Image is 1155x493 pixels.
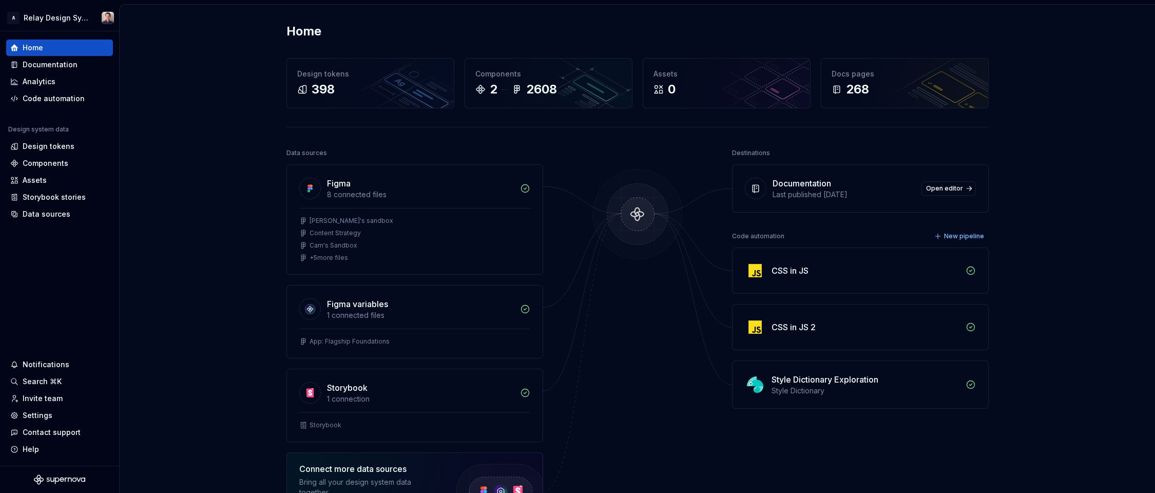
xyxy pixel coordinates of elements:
[327,310,514,320] div: 1 connected files
[23,393,63,404] div: Invite team
[310,337,390,346] div: App: Flagship Foundations
[23,359,69,370] div: Notifications
[327,177,351,189] div: Figma
[772,321,816,333] div: CSS in JS 2
[23,141,74,151] div: Design tokens
[6,373,113,390] button: Search ⌘K
[944,232,984,240] span: New pipeline
[931,229,989,243] button: New pipeline
[732,229,784,243] div: Code automation
[6,90,113,107] a: Code automation
[310,217,393,225] div: [PERSON_NAME]'s sandbox
[23,43,43,53] div: Home
[773,177,831,189] div: Documentation
[2,7,117,29] button: ARelay Design SystemBobby Tan
[286,58,454,108] a: Design tokens398
[6,356,113,373] button: Notifications
[832,69,978,79] div: Docs pages
[490,81,497,98] div: 2
[6,390,113,407] a: Invite team
[6,206,113,222] a: Data sources
[526,81,557,98] div: 2608
[6,138,113,155] a: Design tokens
[465,58,632,108] a: Components22608
[327,382,368,394] div: Storybook
[310,229,361,237] div: Content Strategy
[772,264,808,277] div: CSS in JS
[668,81,676,98] div: 0
[23,410,52,421] div: Settings
[6,155,113,172] a: Components
[6,189,113,205] a: Storybook stories
[772,386,959,396] div: Style Dictionary
[310,421,341,429] div: Storybook
[310,241,357,250] div: Cam's Sandbox
[6,73,113,90] a: Analytics
[8,125,69,134] div: Design system data
[299,463,438,475] div: Connect more data sources
[312,81,335,98] div: 398
[327,298,388,310] div: Figma variables
[926,184,963,193] span: Open editor
[6,407,113,424] a: Settings
[286,23,321,40] h2: Home
[773,189,915,200] div: Last published [DATE]
[23,77,55,87] div: Analytics
[286,146,327,160] div: Data sources
[6,56,113,73] a: Documentation
[102,12,114,24] img: Bobby Tan
[732,146,770,160] div: Destinations
[310,254,348,262] div: + 5 more files
[327,394,514,404] div: 1 connection
[34,475,85,485] svg: Supernova Logo
[23,192,86,202] div: Storybook stories
[821,58,989,108] a: Docs pages268
[475,69,622,79] div: Components
[6,40,113,56] a: Home
[327,189,514,200] div: 8 connected files
[643,58,811,108] a: Assets0
[6,441,113,458] button: Help
[23,444,39,454] div: Help
[23,60,78,70] div: Documentation
[286,164,543,275] a: Figma8 connected files[PERSON_NAME]'s sandboxContent StrategyCam's Sandbox+5more files
[846,81,869,98] div: 268
[23,427,81,438] div: Contact support
[286,285,543,358] a: Figma variables1 connected filesApp: Flagship Foundations
[24,13,89,23] div: Relay Design System
[23,209,70,219] div: Data sources
[921,181,976,196] a: Open editor
[23,175,47,185] div: Assets
[297,69,444,79] div: Design tokens
[772,373,878,386] div: Style Dictionary Exploration
[7,12,20,24] div: A
[653,69,800,79] div: Assets
[6,172,113,188] a: Assets
[286,369,543,442] a: Storybook1 connectionStorybook
[23,376,62,387] div: Search ⌘K
[6,424,113,441] button: Contact support
[23,158,68,168] div: Components
[23,93,85,104] div: Code automation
